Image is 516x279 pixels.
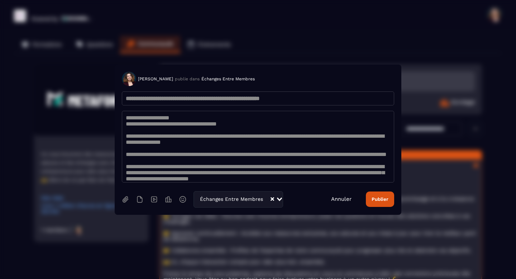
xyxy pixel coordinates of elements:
button: Publier [366,191,394,207]
div: Search for option [193,191,283,208]
button: Clear Selected [271,197,274,202]
input: Search for option [264,195,270,203]
span: Échanges Entre Membres [198,195,264,203]
a: Annuler [331,196,352,202]
span: [PERSON_NAME] [138,76,173,81]
span: publie dans [175,76,200,81]
span: Échanges Entre Membres [201,76,255,81]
